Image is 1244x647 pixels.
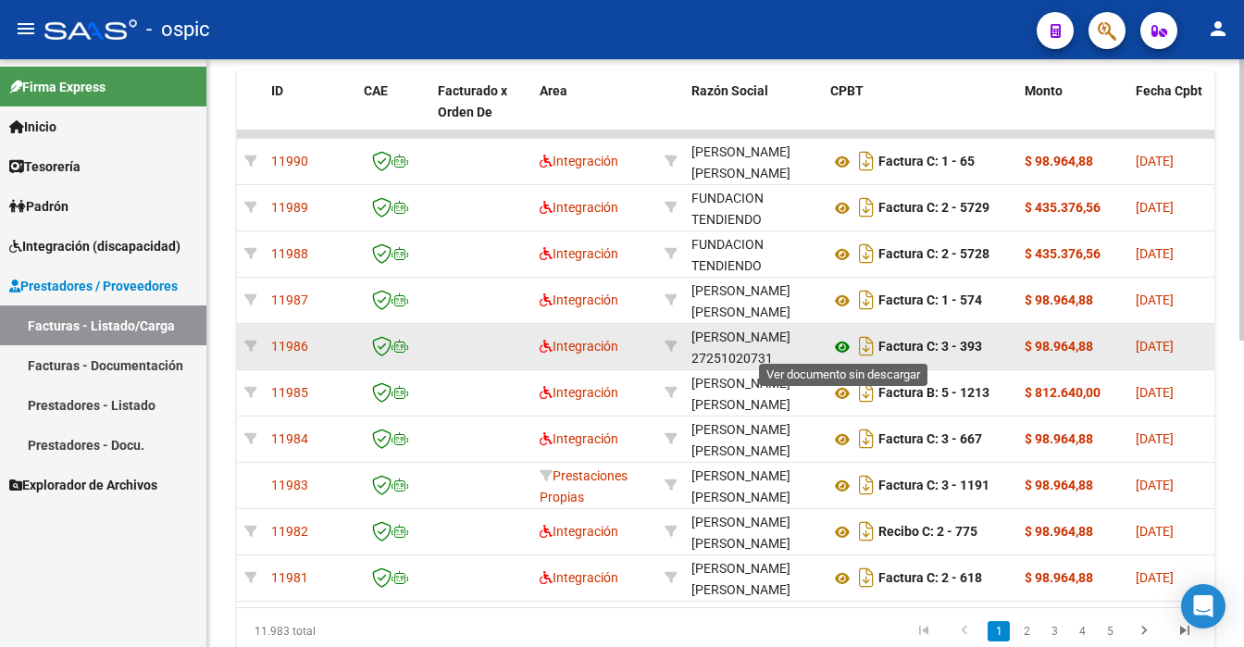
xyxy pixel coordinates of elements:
i: Descargar documento [854,146,878,176]
i: Descargar documento [854,470,878,500]
strong: Factura C: 3 - 393 [878,340,982,355]
div: 27402690378 [691,280,815,319]
a: go to last page [1167,621,1202,641]
li: page 5 [1096,616,1124,647]
span: Facturado x Orden De [438,83,507,119]
span: Integración [540,200,618,215]
span: [DATE] [1136,154,1174,168]
strong: Factura C: 2 - 5728 [878,247,989,262]
div: 30715605976 [691,234,815,273]
i: Descargar documento [854,239,878,268]
mat-icon: person [1207,18,1229,40]
a: go to next page [1126,621,1162,641]
strong: Factura C: 1 - 65 [878,155,975,169]
a: 1 [988,621,1010,641]
span: [DATE] [1136,339,1174,354]
span: 11985 [271,385,308,400]
span: CAE [364,83,388,98]
i: Descargar documento [854,378,878,407]
span: Firma Express [9,77,106,97]
li: page 2 [1013,616,1040,647]
strong: $ 98.964,88 [1025,570,1093,585]
span: 11983 [271,478,308,492]
span: Integración [540,339,618,354]
strong: $ 98.964,88 [1025,292,1093,307]
li: page 1 [985,616,1013,647]
datatable-header-cell: Facturado x Orden De [430,71,532,153]
span: Integración [540,431,618,446]
datatable-header-cell: Monto [1017,71,1128,153]
span: Integración [540,154,618,168]
span: Prestaciones Propias [540,468,628,504]
div: [PERSON_NAME] [PERSON_NAME] [691,466,815,508]
a: 2 [1015,621,1038,641]
span: Integración [540,246,618,261]
span: Monto [1025,83,1063,98]
div: [PERSON_NAME] [PERSON_NAME] [691,280,815,323]
i: Descargar documento [854,516,878,546]
div: Open Intercom Messenger [1181,584,1225,628]
div: FUNDACION TENDIENDO PUENTES [691,234,815,297]
strong: $ 435.376,56 [1025,246,1101,261]
span: [DATE] [1136,524,1174,539]
div: [PERSON_NAME] [691,327,790,348]
span: 11987 [271,292,308,307]
div: 23328032074 [691,466,815,504]
span: [DATE] [1136,431,1174,446]
div: [PERSON_NAME] [PERSON_NAME] [691,419,815,462]
span: [DATE] [1136,246,1174,261]
span: [DATE] [1136,478,1174,492]
strong: $ 98.964,88 [1025,339,1093,354]
strong: $ 98.964,88 [1025,478,1093,492]
div: FUNDACION TENDIENDO PUENTES [691,188,815,251]
span: Integración [540,292,618,307]
strong: Factura C: 3 - 667 [878,432,982,447]
strong: $ 435.376,56 [1025,200,1101,215]
span: [DATE] [1136,385,1174,400]
div: 23259423929 [691,419,815,458]
div: [PERSON_NAME] [PERSON_NAME] [691,558,815,601]
span: Prestadores / Proveedores [9,276,178,296]
span: Area [540,83,567,98]
div: [PERSON_NAME] [PERSON_NAME] [691,373,815,416]
datatable-header-cell: Fecha Cpbt [1128,71,1212,153]
strong: $ 98.964,88 [1025,524,1093,539]
strong: $ 98.964,88 [1025,154,1093,168]
i: Descargar documento [854,193,878,222]
span: 11990 [271,154,308,168]
strong: Factura C: 3 - 1191 [878,479,989,493]
div: [PERSON_NAME] [PERSON_NAME] [691,512,815,554]
span: [DATE] [1136,200,1174,215]
span: Padrón [9,196,68,217]
li: page 4 [1068,616,1096,647]
a: go to previous page [947,621,982,641]
span: 11982 [271,524,308,539]
strong: Factura C: 2 - 5729 [878,201,989,216]
span: Tesorería [9,156,81,177]
i: Descargar documento [854,331,878,361]
span: 11988 [271,246,308,261]
a: go to first page [906,621,941,641]
span: CPBT [830,83,864,98]
span: 11989 [271,200,308,215]
div: 27284870005 [691,558,815,597]
datatable-header-cell: ID [264,71,356,153]
div: 20278632947 [691,373,815,412]
span: 11986 [271,339,308,354]
span: 11981 [271,570,308,585]
a: 3 [1043,621,1065,641]
datatable-header-cell: Razón Social [684,71,823,153]
i: Descargar documento [854,563,878,592]
strong: $ 812.640,00 [1025,385,1101,400]
span: 11984 [271,431,308,446]
span: [DATE] [1136,292,1174,307]
strong: Factura B: 5 - 1213 [878,386,989,401]
datatable-header-cell: CPBT [823,71,1017,153]
span: Integración (discapacidad) [9,236,180,256]
datatable-header-cell: CAE [356,71,430,153]
strong: $ 98.964,88 [1025,431,1093,446]
span: [DATE] [1136,570,1174,585]
div: 30715605976 [691,188,815,227]
span: Integración [540,524,618,539]
mat-icon: menu [15,18,37,40]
